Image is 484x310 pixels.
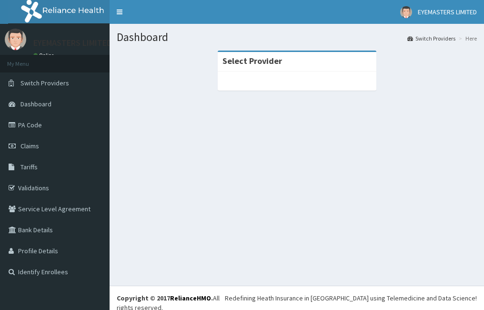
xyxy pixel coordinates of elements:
[222,55,282,66] strong: Select Provider
[20,79,69,87] span: Switch Providers
[20,100,51,108] span: Dashboard
[20,163,38,171] span: Tariffs
[170,294,211,302] a: RelianceHMO
[225,293,477,303] div: Redefining Heath Insurance in [GEOGRAPHIC_DATA] using Telemedicine and Data Science!
[117,31,477,43] h1: Dashboard
[5,29,26,50] img: User Image
[418,8,477,16] span: EYEMASTERS LIMITED
[117,294,213,302] strong: Copyright © 2017 .
[456,34,477,42] li: Here
[33,39,112,47] p: EYEMASTERS LIMITED
[33,52,56,59] a: Online
[400,6,412,18] img: User Image
[407,34,455,42] a: Switch Providers
[20,142,39,150] span: Claims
